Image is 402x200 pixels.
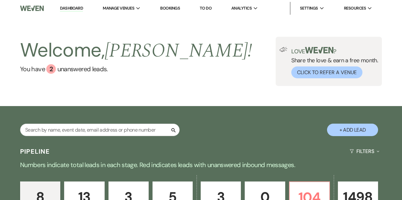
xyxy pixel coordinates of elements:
a: Dashboard [60,5,83,12]
h2: Welcome, [20,37,252,64]
input: Search by name, event date, email address or phone number [20,124,180,136]
h3: Pipeline [20,147,50,156]
button: Click to Refer a Venue [291,66,362,78]
img: weven-logo-green.svg [305,47,333,53]
span: [PERSON_NAME] ! [105,36,252,65]
p: Love ? [291,47,378,54]
span: Resources [344,5,366,12]
a: Bookings [160,5,180,11]
a: To Do [200,5,212,11]
span: Settings [300,5,318,12]
button: + Add Lead [327,124,378,136]
img: Weven Logo [20,2,44,15]
img: loud-speaker-illustration.svg [279,47,287,52]
span: Analytics [231,5,252,12]
span: Manage Venues [103,5,134,12]
div: Share the love & earn a free month. [287,47,378,78]
a: You have 2 unanswered leads. [20,64,252,74]
div: 2 [46,64,56,74]
button: Filters [347,143,382,160]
